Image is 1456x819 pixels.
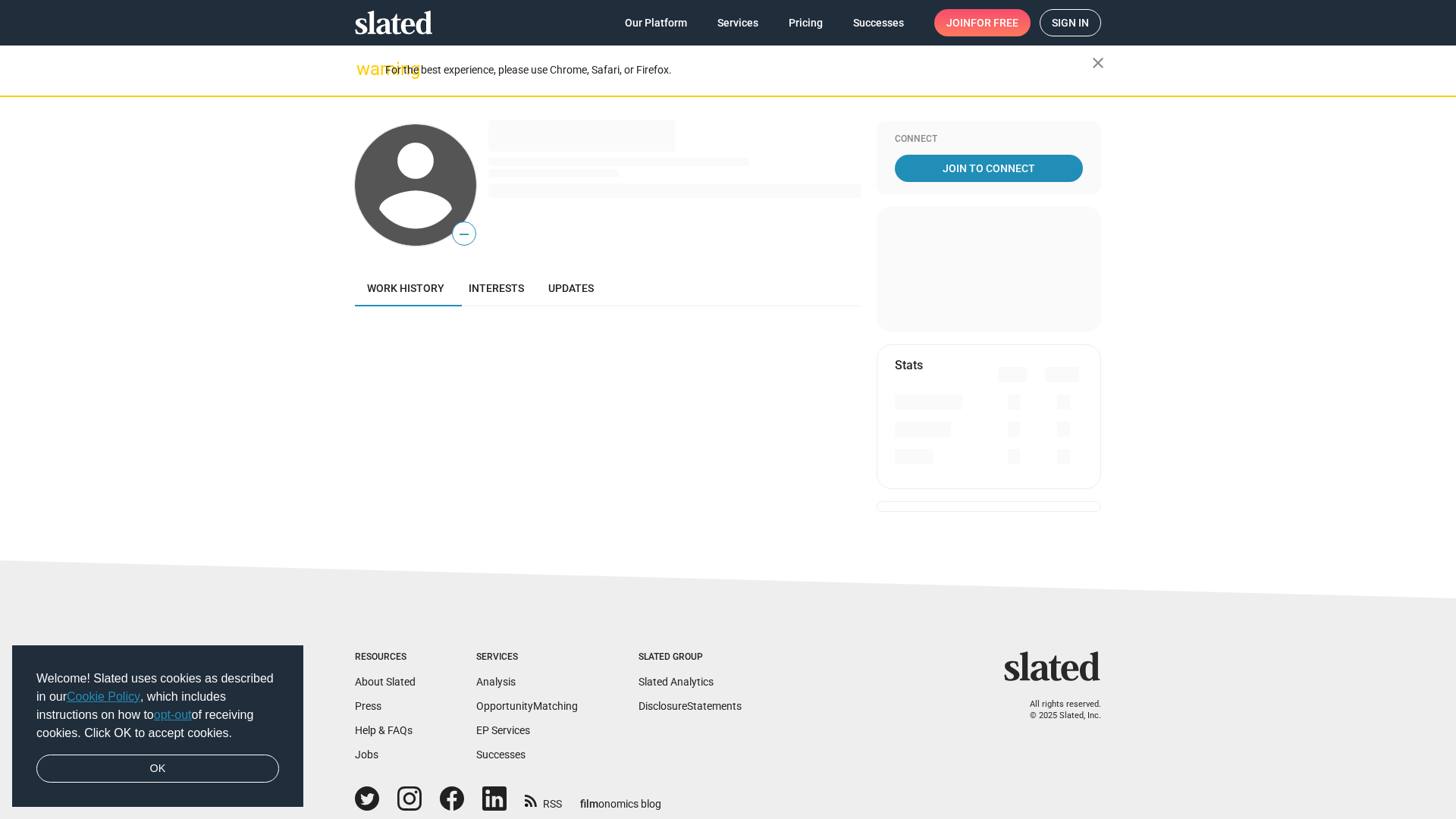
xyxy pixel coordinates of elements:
[476,676,516,688] a: Analysis
[453,224,475,244] span: —
[934,9,1031,36] a: Joinfor free
[476,748,526,761] a: Successes
[895,133,1083,146] div: Connect
[717,9,758,36] span: Services
[469,282,524,294] span: Interests
[525,788,562,811] a: RSS
[841,9,916,36] a: Successes
[580,785,661,811] a: filmonomics blog
[367,282,444,294] span: Work history
[476,700,578,712] a: OpportunityMatching
[476,724,530,736] a: EP Services
[67,690,140,703] a: Cookie Policy
[639,651,742,664] div: Slated Group
[355,748,378,761] a: Jobs
[853,9,904,36] span: Successes
[639,700,742,712] a: DisclosureStatements
[1040,9,1101,36] a: Sign in
[639,676,714,688] a: Slated Analytics
[36,755,279,783] a: dismiss cookie message
[1014,699,1101,721] p: All rights reserved. © 2025 Slated, Inc.
[355,724,413,736] a: Help & FAQs
[789,9,823,36] span: Pricing
[355,270,457,306] a: Work history
[457,270,536,306] a: Interests
[36,670,279,742] span: Welcome! Slated uses cookies as described in our , which includes instructions on how to of recei...
[895,357,923,373] mat-card-title: Stats
[898,155,1080,182] span: Join To Connect
[548,282,594,294] span: Updates
[356,60,375,78] mat-icon: warning
[355,676,416,688] a: About Slated
[777,9,835,36] a: Pricing
[1089,54,1107,72] mat-icon: close
[946,9,1018,36] span: Join
[705,9,770,36] a: Services
[536,270,606,306] a: Updates
[625,9,687,36] span: Our Platform
[154,708,192,721] a: opt-out
[12,645,303,808] div: cookieconsent
[476,651,578,664] div: Services
[895,155,1083,182] a: Join To Connect
[355,651,416,664] div: Resources
[580,798,598,810] span: film
[613,9,699,36] a: Our Platform
[385,60,1092,80] div: For the best experience, please use Chrome, Safari, or Firefox.
[355,700,381,712] a: Press
[971,9,1018,36] span: for free
[1052,10,1089,36] span: Sign in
